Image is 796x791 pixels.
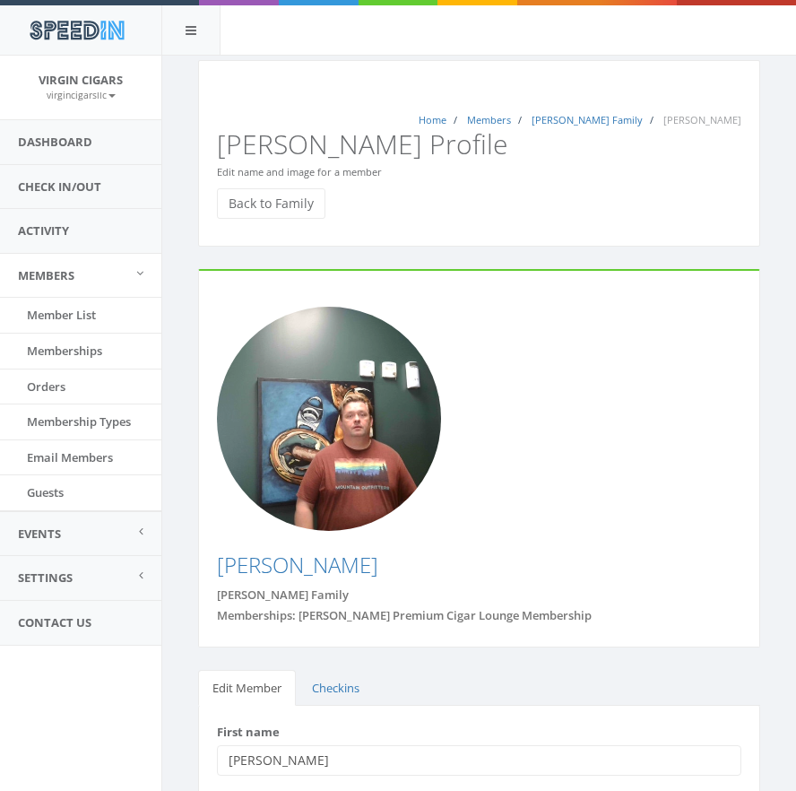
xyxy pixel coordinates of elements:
a: Back to Family [217,188,325,219]
a: virgincigarsllc [47,86,116,102]
a: [PERSON_NAME] Family [532,113,643,126]
a: Edit Member [198,670,296,707]
a: Home [419,113,446,126]
a: [PERSON_NAME] [217,550,378,579]
div: Memberships: [PERSON_NAME] Premium Cigar Lounge Membership [217,607,741,624]
span: Email Members [27,449,113,465]
img: Photo [217,307,441,531]
h2: [PERSON_NAME] Profile [217,79,741,159]
div: [PERSON_NAME] Family [217,587,741,604]
small: virgincigarsllc [47,89,116,101]
a: Checkins [298,670,374,707]
span: Virgin Cigars [39,72,123,88]
span: Members [18,267,74,283]
img: speedin_logo.png [21,13,133,47]
label: First name [217,724,280,741]
span: Contact Us [18,614,91,630]
span: Events [18,526,61,542]
a: Members [467,113,511,126]
span: [PERSON_NAME] [663,113,741,126]
small: Edit name and image for a member [217,165,382,178]
span: Settings [18,569,73,586]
